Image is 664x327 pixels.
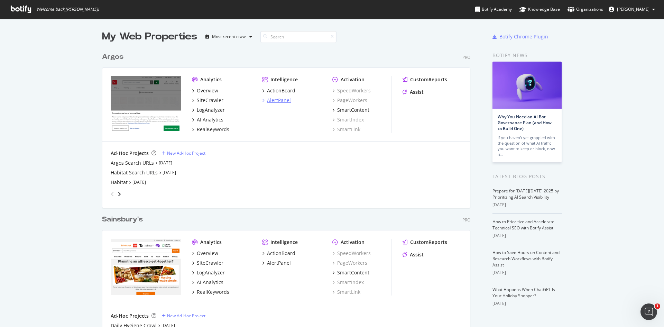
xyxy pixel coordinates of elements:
div: My Web Properties [102,30,197,44]
div: If you haven’t yet grappled with the question of what AI traffic you want to keep or block, now is… [498,135,556,157]
div: New Ad-Hoc Project [167,150,205,156]
div: Activation [341,239,365,246]
div: PageWorkers [332,260,367,266]
a: CustomReports [403,76,447,83]
div: Pro [462,54,470,60]
div: Ad-Hoc Projects [111,150,149,157]
div: RealKeywords [197,126,229,133]
a: ActionBoard [262,87,295,94]
button: Most recent crawl [203,31,255,42]
a: AlertPanel [262,97,291,104]
div: Ad-Hoc Projects [111,312,149,319]
div: Botify Academy [475,6,512,13]
a: LogAnalyzer [192,107,225,113]
a: AI Analytics [192,116,223,123]
div: SiteCrawler [197,260,223,266]
div: angle-left [108,189,117,200]
a: Argos Search URLs [111,160,154,166]
div: AlertPanel [267,260,291,266]
a: ActionBoard [262,250,295,257]
a: PageWorkers [332,97,367,104]
a: Assist [403,251,424,258]
img: www.argos.co.uk [111,76,181,132]
div: Latest Blog Posts [492,173,562,180]
div: [DATE] [492,270,562,276]
a: SiteCrawler [192,260,223,266]
div: AI Analytics [197,116,223,123]
div: Sainsbury's [102,215,143,225]
div: Assist [410,89,424,96]
a: SpeedWorkers [332,250,371,257]
div: Most recent crawl [212,35,247,39]
div: SmartLink [332,289,360,296]
a: How to Save Hours on Content and Research Workflows with Botify Assist [492,249,560,268]
a: Argos [102,52,126,62]
div: Overview [197,87,218,94]
div: Analytics [200,239,222,246]
a: Habitat Search URLs [111,169,158,176]
a: SiteCrawler [192,97,223,104]
a: SpeedWorkers [332,87,371,94]
div: LogAnalyzer [197,269,225,276]
a: [DATE] [163,170,176,175]
div: CustomReports [410,239,447,246]
div: Analytics [200,76,222,83]
div: Intelligence [270,76,298,83]
div: SmartContent [337,107,369,113]
a: Botify Chrome Plugin [492,33,548,40]
a: Overview [192,87,218,94]
a: New Ad-Hoc Project [162,313,205,319]
a: Assist [403,89,424,96]
div: SmartIndex [332,279,364,286]
a: [DATE] [132,179,146,185]
span: Rowan Collins [617,6,649,12]
div: [DATE] [492,202,562,208]
a: Overview [192,250,218,257]
div: Pro [462,217,470,223]
a: SmartContent [332,107,369,113]
a: Prepare for [DATE][DATE] 2025 by Prioritizing AI Search Visibility [492,188,559,200]
div: Assist [410,251,424,258]
input: Search [260,31,336,43]
a: LogAnalyzer [192,269,225,276]
a: RealKeywords [192,289,229,296]
div: Argos [102,52,123,62]
div: Knowledge Base [519,6,560,13]
div: SiteCrawler [197,97,223,104]
div: Overview [197,250,218,257]
a: Sainsbury's [102,215,146,225]
div: Intelligence [270,239,298,246]
a: SmartIndex [332,116,364,123]
div: Botify news [492,52,562,59]
a: SmartLink [332,126,360,133]
div: CustomReports [410,76,447,83]
div: [DATE] [492,300,562,307]
div: AlertPanel [267,97,291,104]
div: New Ad-Hoc Project [167,313,205,319]
div: RealKeywords [197,289,229,296]
div: AI Analytics [197,279,223,286]
span: 1 [655,303,660,309]
a: SmartContent [332,269,369,276]
a: Habitat [111,179,128,186]
div: ActionBoard [267,87,295,94]
div: SmartContent [337,269,369,276]
a: New Ad-Hoc Project [162,150,205,156]
iframe: Intercom live chat [640,303,657,320]
a: RealKeywords [192,126,229,133]
img: *.sainsburys.co.uk/ [111,239,181,295]
button: [PERSON_NAME] [603,4,661,15]
div: angle-right [117,191,122,198]
div: Organizations [568,6,603,13]
a: [DATE] [159,160,172,166]
a: Why You Need an AI Bot Governance Plan (and How to Build One) [498,114,552,131]
a: AI Analytics [192,279,223,286]
div: [DATE] [492,233,562,239]
img: Why You Need an AI Bot Governance Plan (and How to Build One) [492,62,562,109]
